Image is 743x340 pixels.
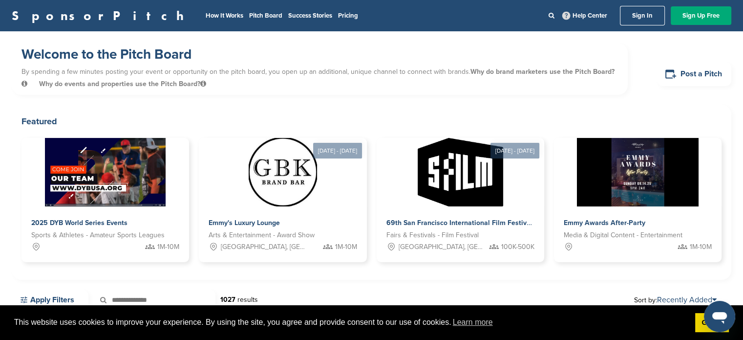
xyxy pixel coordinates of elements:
[313,143,362,159] div: [DATE] - [DATE]
[21,138,189,262] a: Sponsorpitch & 2025 DYB World Series Events Sports & Athletes - Amateur Sports Leagues 1M-10M
[451,315,494,330] a: learn more about cookies
[21,63,618,92] p: By spending a few minutes posting your event or opportunity on the pitch board, you open up an ad...
[12,9,190,22] a: SponsorPitch
[209,219,280,227] span: Emmy's Luxury Lounge
[335,242,357,252] span: 1M-10M
[620,6,665,25] a: Sign In
[21,114,722,128] h2: Featured
[221,242,305,252] span: [GEOGRAPHIC_DATA], [GEOGRAPHIC_DATA]
[554,138,722,262] a: Sponsorpitch & Emmy Awards After-Party Media & Digital Content - Entertainment 1M-10M
[386,230,479,241] span: Fairs & Festivals - Film Festival
[386,219,532,227] span: 69th San Francisco International Film Festival
[39,80,206,88] span: Why do events and properties use the Pitch Board?
[157,242,179,252] span: 1M-10M
[237,295,258,304] span: results
[12,290,88,310] a: Apply Filters
[288,12,332,20] a: Success Stories
[377,122,544,262] a: [DATE] - [DATE] Sponsorpitch & 69th San Francisco International Film Festival Fairs & Festivals -...
[695,313,729,333] a: dismiss cookie message
[657,62,731,86] a: Post a Pitch
[577,138,699,206] img: Sponsorpitch &
[564,219,645,227] span: Emmy Awards After-Party
[690,242,712,252] span: 1M-10M
[14,315,687,330] span: This website uses cookies to improve your experience. By using the site, you agree and provide co...
[209,230,315,241] span: Arts & Entertainment - Award Show
[634,296,717,304] span: Sort by:
[564,230,682,241] span: Media & Digital Content - Entertainment
[31,219,127,227] span: 2025 DYB World Series Events
[206,12,243,20] a: How It Works
[31,230,165,241] span: Sports & Athletes - Amateur Sports Leagues
[220,295,235,304] strong: 1027
[671,6,731,25] a: Sign Up Free
[501,242,534,252] span: 100K-500K
[45,138,166,206] img: Sponsorpitch &
[249,138,317,206] img: Sponsorpitch &
[399,242,483,252] span: [GEOGRAPHIC_DATA], [GEOGRAPHIC_DATA]
[338,12,358,20] a: Pricing
[657,295,717,305] a: Recently Added
[199,122,366,262] a: [DATE] - [DATE] Sponsorpitch & Emmy's Luxury Lounge Arts & Entertainment - Award Show [GEOGRAPHIC...
[704,301,735,332] iframe: Button to launch messaging window
[418,138,503,206] img: Sponsorpitch &
[490,143,539,159] div: [DATE] - [DATE]
[560,10,609,22] a: Help Center
[21,45,618,63] h1: Welcome to the Pitch Board
[249,12,282,20] a: Pitch Board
